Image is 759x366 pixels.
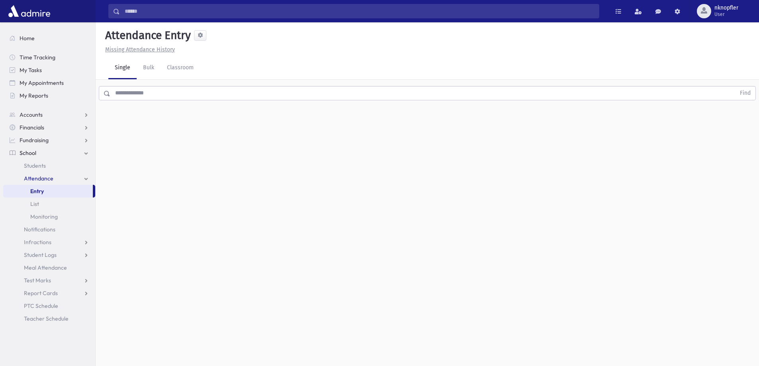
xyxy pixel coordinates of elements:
a: Single [108,57,137,79]
a: Monitoring [3,210,95,223]
a: Fundraising [3,134,95,147]
span: Report Cards [24,290,58,297]
a: Meal Attendance [3,261,95,274]
u: Missing Attendance History [105,46,175,53]
button: Find [735,86,755,100]
a: Financials [3,121,95,134]
span: List [30,200,39,207]
a: Home [3,32,95,45]
a: Infractions [3,236,95,249]
span: Teacher Schedule [24,315,69,322]
a: Entry [3,185,93,198]
a: My Reports [3,89,95,102]
input: Search [120,4,599,18]
span: nknopfler [714,5,738,11]
a: Accounts [3,108,95,121]
a: Students [3,159,95,172]
a: My Tasks [3,64,95,76]
a: Teacher Schedule [3,312,95,325]
span: Meal Attendance [24,264,67,271]
span: Students [24,162,46,169]
img: AdmirePro [6,3,52,19]
a: My Appointments [3,76,95,89]
a: Attendance [3,172,95,185]
a: Student Logs [3,249,95,261]
span: Home [20,35,35,42]
span: Financials [20,124,44,131]
a: Missing Attendance History [102,46,175,53]
a: Notifications [3,223,95,236]
span: Entry [30,188,44,195]
a: Classroom [161,57,200,79]
a: Time Tracking [3,51,95,64]
span: My Appointments [20,79,64,86]
span: Attendance [24,175,53,182]
h5: Attendance Entry [102,29,191,42]
a: PTC Schedule [3,299,95,312]
span: Time Tracking [20,54,55,61]
a: Report Cards [3,287,95,299]
span: My Reports [20,92,48,99]
span: Notifications [24,226,55,233]
a: List [3,198,95,210]
a: Bulk [137,57,161,79]
span: User [714,11,738,18]
span: My Tasks [20,67,42,74]
span: PTC Schedule [24,302,58,309]
a: School [3,147,95,159]
a: Test Marks [3,274,95,287]
span: Test Marks [24,277,51,284]
span: Monitoring [30,213,58,220]
span: Fundraising [20,137,49,144]
span: Student Logs [24,251,57,258]
span: School [20,149,36,157]
span: Infractions [24,239,51,246]
span: Accounts [20,111,43,118]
